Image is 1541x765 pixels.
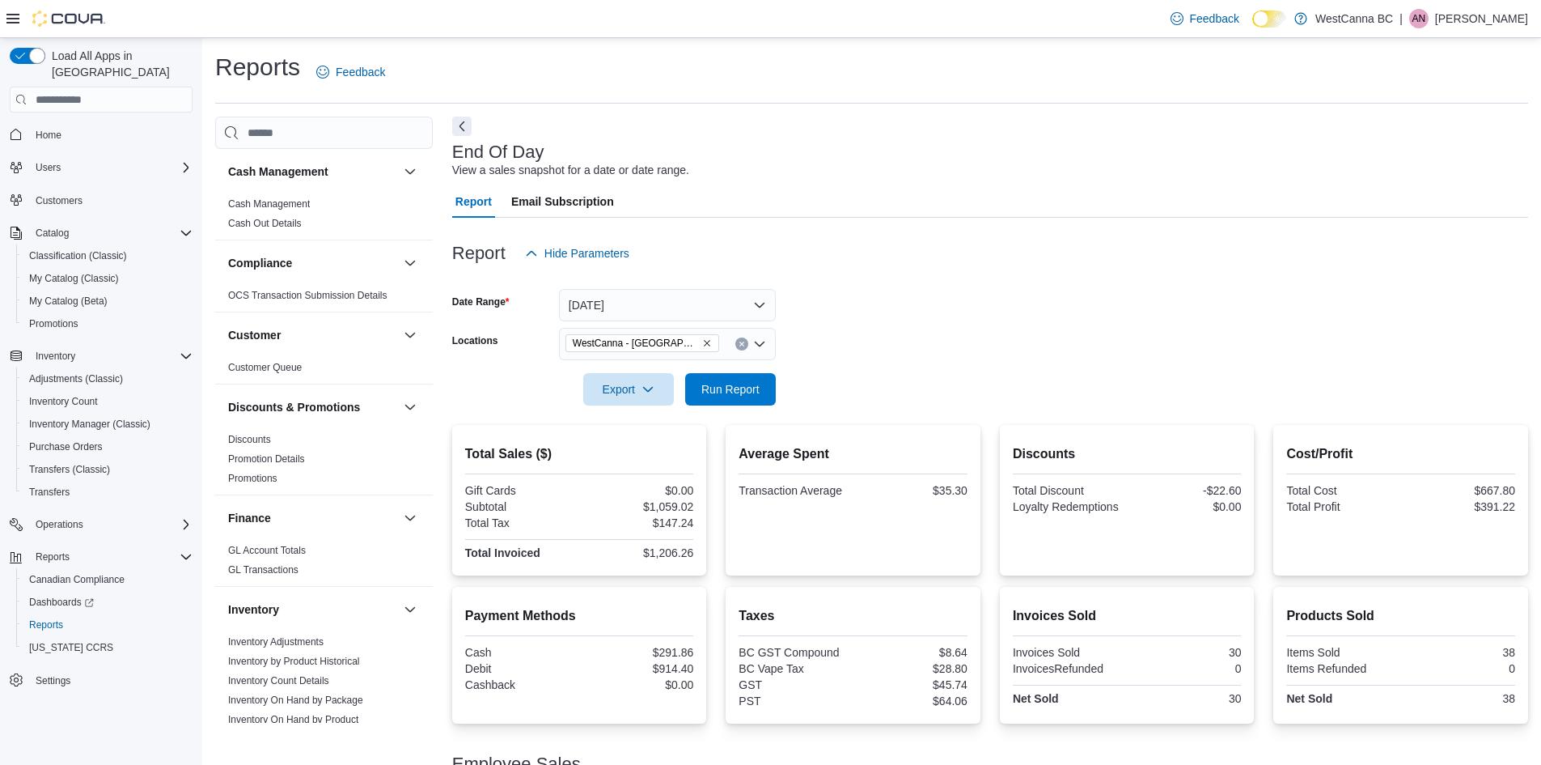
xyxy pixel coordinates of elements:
[465,500,576,513] div: Subtotal
[23,369,193,389] span: Adjustments (Classic)
[400,600,420,619] button: Inventory
[29,317,78,330] span: Promotions
[23,314,193,334] span: Promotions
[23,482,76,502] a: Transfers
[16,413,199,436] button: Inventory Manager (Classic)
[29,223,193,243] span: Catalog
[544,245,629,261] span: Hide Parameters
[228,218,302,229] a: Cash Out Details
[739,484,849,497] div: Transaction Average
[1404,692,1515,705] div: 38
[29,223,75,243] button: Catalog
[857,646,967,659] div: $8.64
[215,358,433,384] div: Customer
[23,593,100,612] a: Dashboards
[582,678,693,691] div: $0.00
[1286,606,1515,626] h2: Products Sold
[29,372,123,385] span: Adjustments (Classic)
[29,486,70,499] span: Transfers
[36,518,83,531] span: Operations
[29,249,127,262] span: Classification (Classic)
[23,392,104,411] a: Inventory Count
[465,662,576,675] div: Debit
[36,194,83,207] span: Customers
[565,334,719,352] span: WestCanna - Broadway
[228,164,397,180] button: Cash Management
[1315,9,1393,28] p: WestCanna BC
[701,381,760,397] span: Run Report
[1164,2,1246,35] a: Feedback
[857,662,967,675] div: $28.80
[228,713,358,726] span: Inventory On Hand by Product
[1130,692,1241,705] div: 30
[29,596,94,609] span: Dashboards
[582,500,693,513] div: $1,059.02
[1404,662,1515,675] div: 0
[29,124,193,144] span: Home
[1286,646,1397,659] div: Items Sold
[29,671,77,691] a: Settings
[36,129,61,142] span: Home
[1435,9,1528,28] p: [PERSON_NAME]
[400,253,420,273] button: Compliance
[511,185,614,218] span: Email Subscription
[1013,484,1124,497] div: Total Discount
[465,444,694,464] h2: Total Sales ($)
[1409,9,1429,28] div: Aryan Nowroozpoordailami
[36,674,70,687] span: Settings
[228,198,310,210] a: Cash Management
[400,325,420,345] button: Customer
[16,458,199,481] button: Transfers (Classic)
[23,291,193,311] span: My Catalog (Beta)
[29,272,119,285] span: My Catalog (Classic)
[465,646,576,659] div: Cash
[36,550,70,563] span: Reports
[228,362,302,373] a: Customer Queue
[452,162,689,179] div: View a sales snapshot for a date or date range.
[16,591,199,614] a: Dashboards
[228,563,298,576] span: GL Transactions
[452,295,510,308] label: Date Range
[573,335,699,351] span: WestCanna - [GEOGRAPHIC_DATA]
[452,244,506,263] h3: Report
[36,227,69,240] span: Catalog
[739,678,849,691] div: GST
[16,436,199,458] button: Purchase Orders
[23,291,114,311] a: My Catalog (Beta)
[228,544,306,557] span: GL Account Totals
[16,267,199,290] button: My Catalog (Classic)
[23,246,133,266] a: Classification (Classic)
[16,368,199,390] button: Adjustments (Classic)
[228,361,302,374] span: Customer Queue
[16,290,199,312] button: My Catalog (Beta)
[1286,692,1332,705] strong: Net Sold
[1013,692,1059,705] strong: Net Sold
[215,286,433,312] div: Compliance
[1404,646,1515,659] div: 38
[310,56,392,88] a: Feedback
[23,638,120,657] a: [US_STATE] CCRS
[228,472,277,485] span: Promotions
[228,510,397,526] button: Finance
[228,255,397,271] button: Compliance
[1013,606,1242,626] h2: Invoices Sold
[739,695,849,708] div: PST
[228,473,277,484] a: Promotions
[228,545,306,556] a: GL Account Totals
[582,646,693,659] div: $291.86
[228,290,387,301] a: OCS Transaction Submission Details
[29,618,63,631] span: Reports
[228,601,397,618] button: Inventory
[465,606,694,626] h2: Payment Methods
[3,345,199,368] button: Inventory
[16,568,199,591] button: Canadian Compliance
[23,414,157,434] a: Inventory Manager (Classic)
[465,546,540,559] strong: Total Invoiced
[215,194,433,240] div: Cash Management
[228,399,360,415] h3: Discounts & Promotions
[29,463,110,476] span: Transfers (Classic)
[3,122,199,146] button: Home
[29,158,193,177] span: Users
[1404,500,1515,513] div: $391.22
[228,434,271,445] a: Discounts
